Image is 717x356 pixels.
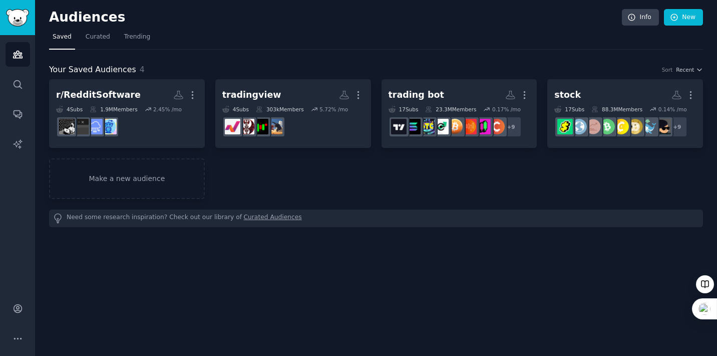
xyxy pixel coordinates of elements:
[153,106,182,113] div: 2.45 % /mo
[655,119,671,134] img: smallstreetbets
[389,106,419,113] div: 17 Sub s
[557,119,573,134] img: TheRaceTo10Million
[622,9,659,26] a: Info
[49,10,622,26] h2: Audiences
[90,106,137,113] div: 1.9M Members
[244,213,302,224] a: Curated Audiences
[627,119,643,134] img: dogecoin
[461,119,477,134] img: CryptoMars
[391,119,407,134] img: TradingView
[591,106,642,113] div: 88.3M Members
[124,33,150,42] span: Trending
[267,119,282,134] img: FuturesTrading
[49,79,205,148] a: r/RedditSoftware4Subs1.9MMembers2.45% /moartificialSaaSsoftwareRedditSoftware
[222,89,281,101] div: tradingview
[666,116,687,137] div: + 9
[215,79,371,148] a: tradingview4Subs303kMembers5.72% /moFuturesTradingForexstrategyInnerCircleTradersStockInvest
[664,9,703,26] a: New
[489,119,505,134] img: CryptoCurrency
[222,106,249,113] div: 4 Sub s
[585,119,601,134] img: economy
[641,119,657,134] img: unusual_whales
[419,119,435,134] img: Crypto_General
[225,119,240,134] img: StockInvest
[53,33,72,42] span: Saved
[56,106,83,113] div: 4 Sub s
[319,106,348,113] div: 5.72 % /mo
[59,119,75,134] img: RedditSoftware
[571,119,587,134] img: news
[6,9,29,27] img: GummySearch logo
[140,65,145,74] span: 4
[239,119,254,134] img: InnerCircleTraders
[475,119,491,134] img: AllCryptoBets
[121,29,154,50] a: Trending
[599,119,615,134] img: btc
[492,106,521,113] div: 0.17 % /mo
[662,66,673,73] div: Sort
[49,158,205,199] a: Make a new audience
[87,119,103,134] img: SaaS
[49,64,136,76] span: Your Saved Audiences
[56,89,141,101] div: r/RedditSoftware
[547,79,703,148] a: stock17Subs88.3MMembers0.14% /mo+9smallstreetbetsunusual_whalesdogecoinCryptoCurrencyClassicbtcec...
[405,119,421,134] img: solana
[613,119,629,134] img: CryptoCurrencyClassic
[676,66,694,73] span: Recent
[49,29,75,50] a: Saved
[49,210,703,227] div: Need some research inspiration? Check out our library of
[425,106,476,113] div: 23.3M Members
[658,106,687,113] div: 0.14 % /mo
[82,29,114,50] a: Curated
[433,119,449,134] img: CryptoMoonShots
[447,119,463,134] img: Bitcoin
[501,116,522,137] div: + 9
[554,89,581,101] div: stock
[389,89,444,101] div: trading bot
[86,33,110,42] span: Curated
[256,106,304,113] div: 303k Members
[554,106,584,113] div: 17 Sub s
[382,79,537,148] a: trading bot17Subs23.3MMembers0.17% /mo+9CryptoCurrencyAllCryptoBetsCryptoMarsBitcoinCryptoMoonSho...
[73,119,89,134] img: software
[101,119,117,134] img: artificial
[253,119,268,134] img: Forexstrategy
[676,66,703,73] button: Recent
